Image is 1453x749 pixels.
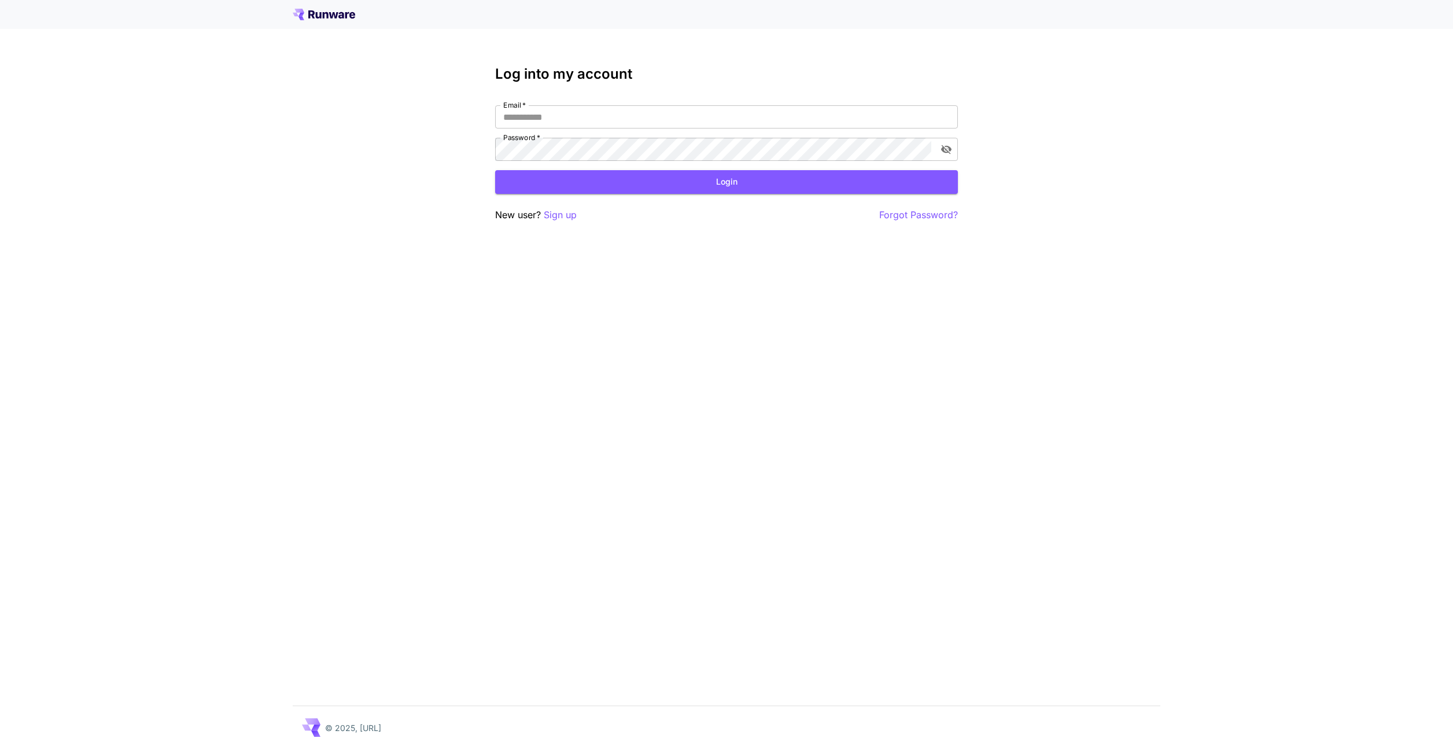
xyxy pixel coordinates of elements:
[495,170,958,194] button: Login
[495,208,577,222] p: New user?
[503,133,540,142] label: Password
[936,139,957,160] button: toggle password visibility
[503,100,526,110] label: Email
[879,208,958,222] button: Forgot Password?
[544,208,577,222] button: Sign up
[495,66,958,82] h3: Log into my account
[325,722,381,734] p: © 2025, [URL]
